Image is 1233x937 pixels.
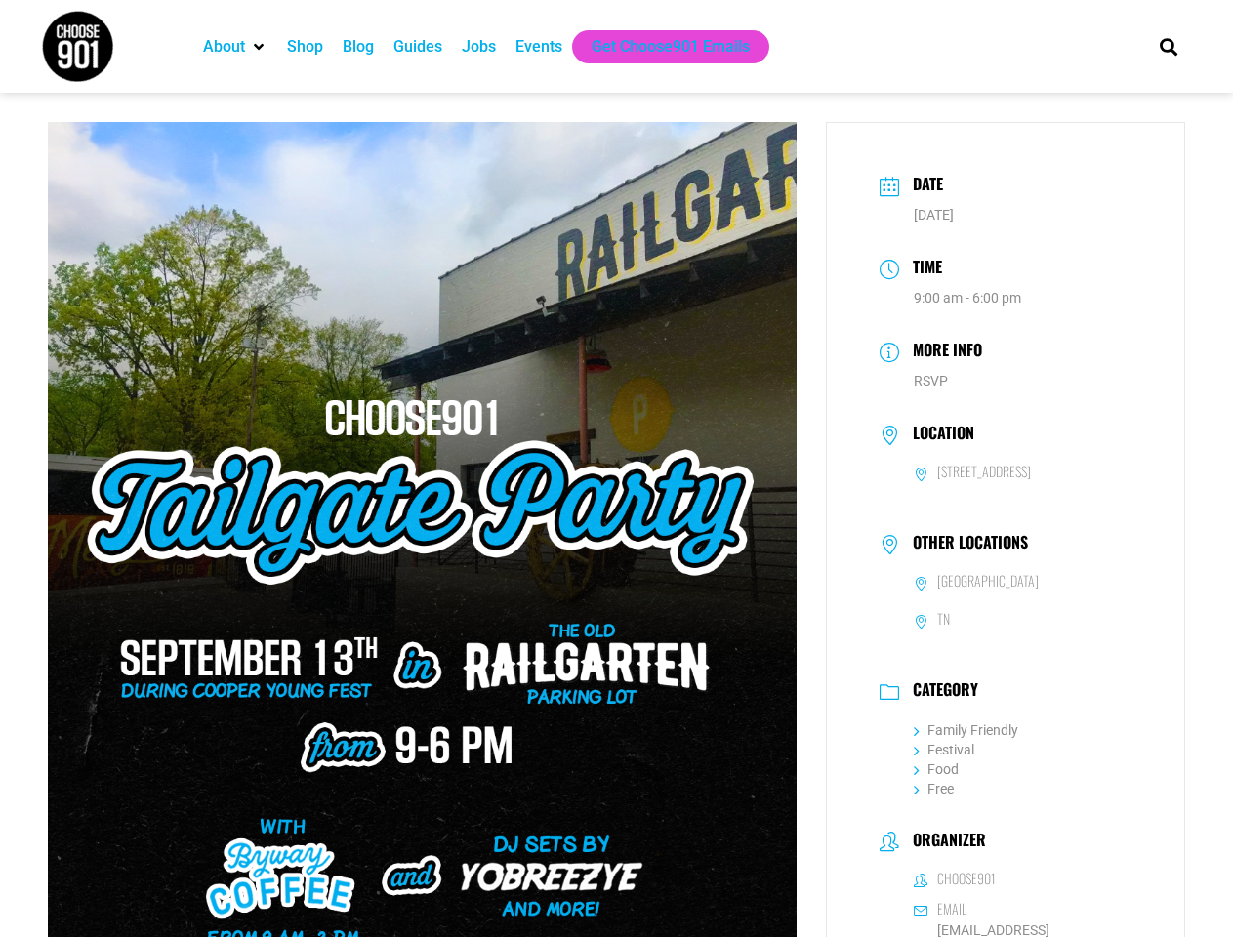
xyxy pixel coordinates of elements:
[193,30,277,63] div: About
[903,172,943,200] h3: Date
[393,35,442,59] a: Guides
[914,207,954,223] span: [DATE]
[914,761,959,777] a: Food
[515,35,562,59] a: Events
[462,35,496,59] a: Jobs
[193,30,1127,63] nav: Main nav
[903,680,978,704] h3: Category
[903,424,974,447] h3: Location
[1152,30,1184,62] div: Search
[937,610,950,628] h6: TN
[592,35,750,59] a: Get Choose901 Emails
[914,742,974,757] a: Festival
[287,35,323,59] a: Shop
[937,572,1039,590] h6: [GEOGRAPHIC_DATA]
[903,533,1028,556] h3: Other Locations
[937,870,996,887] h6: Choose901
[937,900,966,917] h6: Email
[343,35,374,59] a: Blog
[914,290,1021,306] abbr: 9:00 am - 6:00 pm
[914,373,948,388] a: RSVP
[937,463,1031,480] h6: [STREET_ADDRESS]
[914,781,954,796] a: Free
[903,338,982,366] h3: More Info
[203,35,245,59] a: About
[914,722,1018,738] a: Family Friendly
[903,255,942,283] h3: Time
[903,831,986,854] h3: Organizer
